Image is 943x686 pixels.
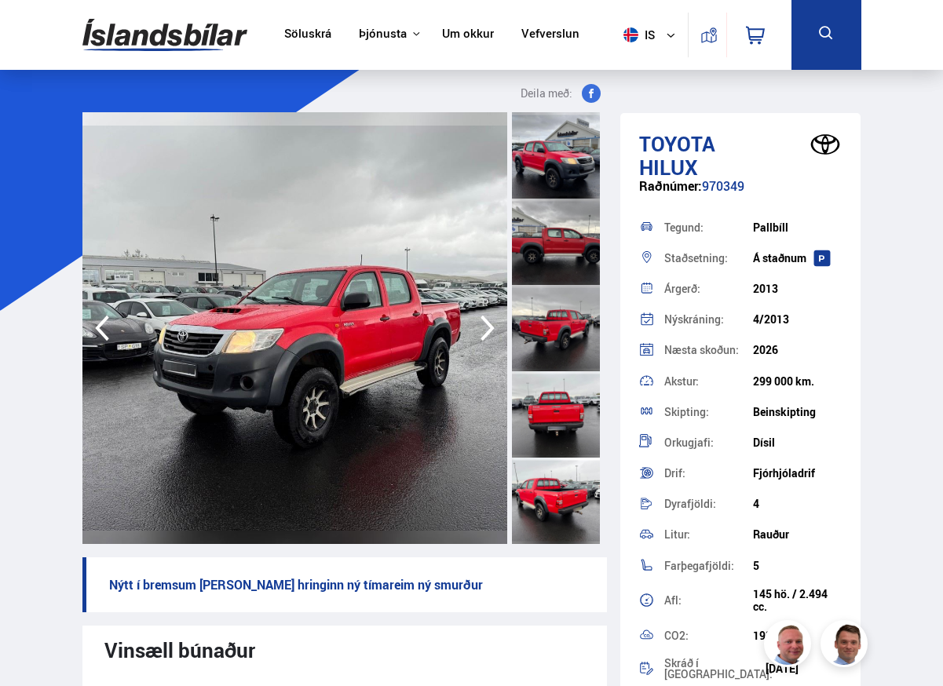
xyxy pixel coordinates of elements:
div: 4 [753,498,842,510]
img: svg+xml;base64,PHN2ZyB4bWxucz0iaHR0cDovL3d3dy53My5vcmcvMjAwMC9zdmciIHdpZHRoPSI1MTIiIGhlaWdodD0iNT... [623,27,638,42]
div: 2013 [753,283,842,295]
p: Nýtt í bremsum [PERSON_NAME] hringinn ný tímareim ný smurður [82,557,608,612]
div: 4/2013 [753,313,842,326]
div: Akstur: [664,376,753,387]
div: Staðsetning: [664,253,753,264]
div: Rauður [753,528,842,541]
img: G0Ugv5HjCgRt.svg [82,9,247,60]
div: Tegund: [664,222,753,233]
div: Orkugjafi: [664,437,753,448]
div: Vinsæll búnaður [104,638,586,662]
span: Raðnúmer: [639,177,702,195]
div: 970349 [639,179,842,210]
img: FbJEzSuNWCJXmdc-.webp [823,622,870,670]
div: Á staðnum [753,252,842,265]
a: Söluskrá [284,27,331,43]
span: Toyota [639,130,715,158]
div: Beinskipting [753,406,842,418]
div: Árgerð: [664,283,753,294]
div: Dyrafjöldi: [664,498,753,509]
button: Þjónusta [359,27,407,42]
div: Nýskráning: [664,314,753,325]
div: Litur: [664,529,753,540]
div: 2026 [753,344,842,356]
div: Fjórhjóladrif [753,467,842,480]
span: is [617,27,656,42]
div: 145 hö. / 2.494 cc. [753,588,842,613]
div: CO2: [664,630,753,641]
div: Dísil [753,436,842,449]
div: [DATE] [766,662,842,675]
span: Hilux [639,153,698,181]
img: 3596175.jpeg [82,112,508,544]
span: Deila með: [521,84,572,103]
a: Vefverslun [521,27,579,43]
div: Farþegafjöldi: [664,560,753,571]
div: Drif: [664,468,753,479]
a: Um okkur [442,27,494,43]
div: 299 000 km. [753,375,842,388]
img: siFngHWaQ9KaOqBr.png [766,622,813,670]
div: Pallbíll [753,221,842,234]
div: Afl: [664,595,753,606]
div: 5 [753,560,842,572]
div: Skráð í [GEOGRAPHIC_DATA]: [664,658,766,680]
div: Næsta skoðun: [664,345,753,356]
div: 193 g/km [753,629,842,642]
img: brand logo [802,125,849,164]
button: is [617,12,688,58]
button: Deila með: [505,84,607,103]
div: Skipting: [664,407,753,418]
button: Opna LiveChat spjallviðmót [13,6,60,53]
